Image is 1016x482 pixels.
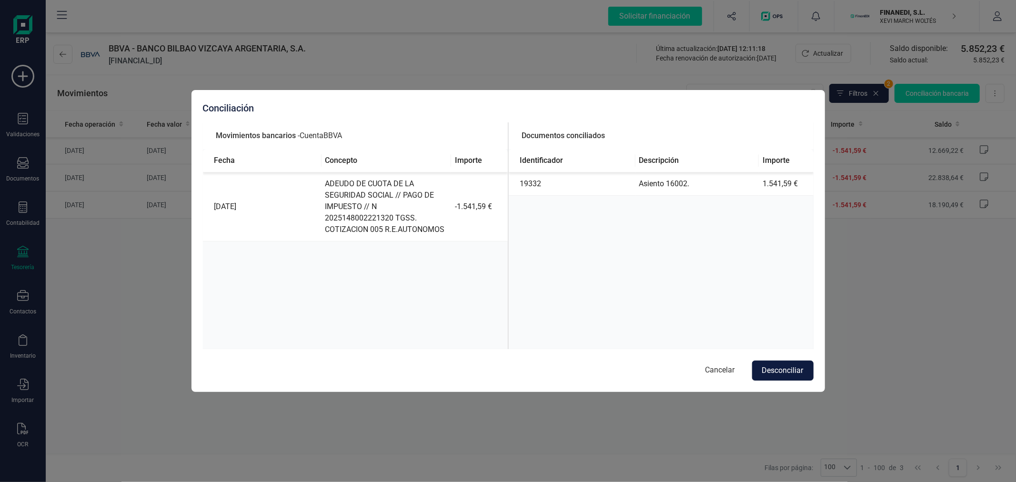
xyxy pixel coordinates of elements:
[298,130,342,141] span: - Cuenta BBVA
[752,361,814,381] button: Desconciliar
[509,149,635,172] th: Identificador
[522,130,605,141] span: Documentos conciliados
[635,149,759,172] th: Descripción
[759,149,813,172] th: Importe
[635,172,759,196] td: Asiento 16002.
[451,149,507,172] th: Importe
[203,101,814,115] div: Conciliación
[216,130,296,141] span: Movimientos bancarios
[322,172,452,241] td: ADEUDO DE CUOTA DE LA SEGURIDAD SOCIAL // PAGO DE IMPUESTO // N 2025148002221320 TGSS. COTIZACION...
[696,361,744,381] button: Cancelar
[203,149,322,172] th: Fecha
[322,149,452,172] th: Concepto
[759,172,813,196] td: 1.541,59 €
[509,172,635,196] td: 19332
[203,172,322,241] td: [DATE]
[451,172,507,241] td: -1.541,59 €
